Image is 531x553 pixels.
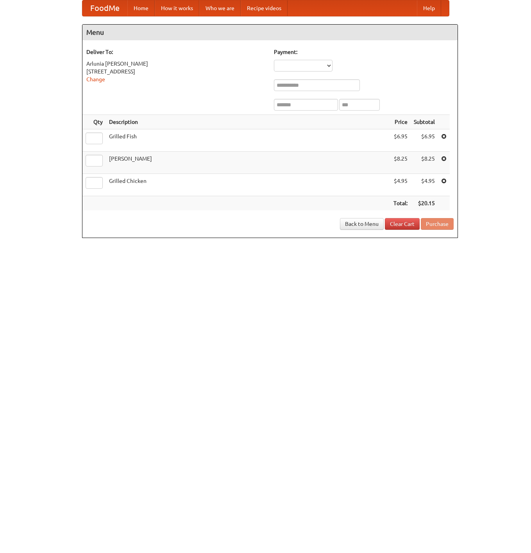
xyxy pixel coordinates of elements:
[390,152,411,174] td: $8.25
[411,115,438,129] th: Subtotal
[86,76,105,82] a: Change
[340,218,384,230] a: Back to Menu
[155,0,199,16] a: How it works
[390,196,411,211] th: Total:
[127,0,155,16] a: Home
[241,0,288,16] a: Recipe videos
[274,48,454,56] h5: Payment:
[390,174,411,196] td: $4.95
[199,0,241,16] a: Who we are
[411,129,438,152] td: $6.95
[106,174,390,196] td: Grilled Chicken
[86,48,266,56] h5: Deliver To:
[421,218,454,230] button: Purchase
[411,152,438,174] td: $8.25
[106,152,390,174] td: [PERSON_NAME]
[106,115,390,129] th: Description
[82,0,127,16] a: FoodMe
[417,0,441,16] a: Help
[106,129,390,152] td: Grilled Fish
[86,60,266,68] div: Arlunia [PERSON_NAME]
[86,68,266,75] div: [STREET_ADDRESS]
[82,115,106,129] th: Qty
[411,174,438,196] td: $4.95
[385,218,420,230] a: Clear Cart
[390,115,411,129] th: Price
[390,129,411,152] td: $6.95
[411,196,438,211] th: $20.15
[82,25,458,40] h4: Menu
